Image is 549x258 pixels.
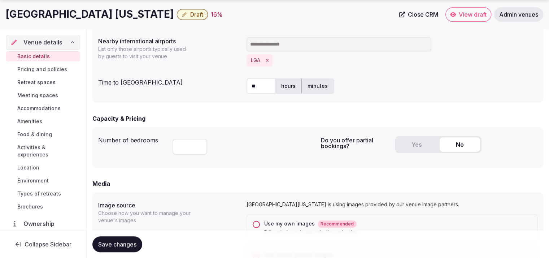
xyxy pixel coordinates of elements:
label: Do you offer partial bookings? [321,137,389,149]
span: Collapse Sidebar [25,241,71,248]
span: Basic details [17,53,50,60]
button: Remove LGA [263,56,271,64]
button: Yes [396,137,437,152]
label: hours [275,77,301,95]
button: Draft [177,9,208,20]
a: Admin venues [494,7,543,22]
label: Nearby international airports [98,38,241,44]
a: Location [6,163,80,173]
span: Activities & experiences [17,144,77,158]
span: Close CRM [408,11,438,18]
span: Environment [17,177,49,184]
a: View draft [445,7,491,22]
h2: Capacity & Pricing [92,114,145,123]
span: Venue details [23,38,62,47]
span: Admin venues [499,11,538,18]
a: Types of retreats [6,189,80,199]
span: View draft [459,11,487,18]
span: Brochures [17,203,43,210]
h2: Media [92,179,110,188]
a: Meeting spaces [6,90,80,100]
span: Pricing and policies [17,66,67,73]
span: Draft [190,11,203,18]
a: Close CRM [395,7,443,22]
button: LGA [251,57,260,64]
span: Food & dining [17,131,52,138]
div: 16 % [211,10,223,19]
div: Number of bedrooms [98,133,167,145]
span: Save changes [98,241,136,248]
a: Brochures [6,202,80,212]
div: Time to [GEOGRAPHIC_DATA] [98,75,241,87]
a: Amenities [6,116,80,126]
p: [GEOGRAPHIC_DATA][US_STATE] is using images provided by our venue image partners. [247,201,537,208]
span: Ownership [23,219,57,228]
span: Location [17,164,39,171]
a: Basic details [6,51,80,61]
span: Retreat spaces [17,79,56,86]
span: Accommodations [17,105,61,112]
p: List only those airports typically used by guests to visit your venue [98,46,191,60]
a: Pricing and policies [6,64,80,74]
p: Full control over image selection and order. [264,229,531,235]
button: 16% [211,10,223,19]
button: No [440,137,480,152]
span: Types of retreats [17,190,61,197]
label: minutes [302,77,334,95]
a: Food & dining [6,129,80,139]
label: Image source [98,202,241,208]
a: Retreat spaces [6,77,80,87]
button: Save changes [92,236,142,252]
h1: [GEOGRAPHIC_DATA] [US_STATE] [6,7,174,21]
span: Amenities [17,118,42,125]
a: Accommodations [6,103,80,113]
div: Use my own images [264,220,531,228]
button: Collapse Sidebar [6,236,80,252]
span: Meeting spaces [17,92,58,99]
a: Environment [6,176,80,186]
a: Ownership [6,216,80,231]
a: Activities & experiences [6,142,80,160]
span: Recommended [318,220,357,228]
p: Choose how you want to manage your venue's images [98,210,191,224]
